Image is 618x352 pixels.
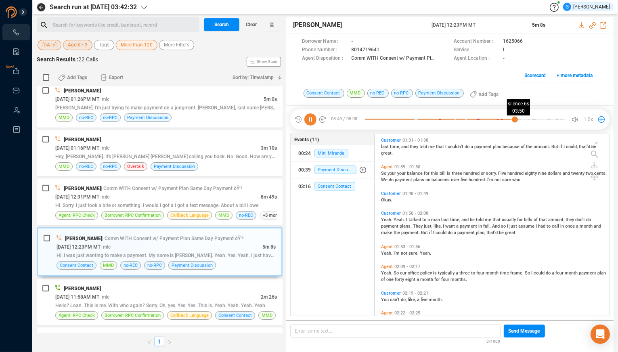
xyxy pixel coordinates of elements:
[429,230,433,235] span: if
[381,297,390,302] span: You
[517,217,524,222] span: for
[552,224,560,229] span: call
[261,294,277,300] span: 2m 26s
[262,244,276,250] span: 5m 8s
[524,217,534,222] span: bills
[347,89,365,98] span: MMD
[299,163,311,176] div: 00:39
[486,270,500,276] span: month
[293,20,342,30] span: [PERSON_NAME]
[401,251,409,256] span: not
[566,144,579,149] span: could,
[38,40,61,50] button: [DATE]
[116,40,157,50] button: More than 120
[483,224,492,229] span: full.
[42,40,57,50] span: [DATE]
[434,277,441,282] span: for
[580,224,594,229] span: month
[55,203,258,208] span: Hi. Sorry. I just took a bite or something. I would I got a I got a text message. About a bill I owe
[124,262,138,269] span: no-REC
[454,54,499,63] span: Agent Location :
[492,224,501,229] span: And
[50,2,137,12] span: Search run at [DATE] 03:42:32
[247,57,281,67] button: Show Stats
[421,230,429,235] span: But
[302,46,348,54] span: Phone Number :
[536,224,538,229] span: I
[557,69,593,82] span: + more metadata
[394,217,406,222] span: Yeah.
[548,217,566,222] span: amount,
[291,145,374,161] button: 00:24Mini Miranda
[59,163,69,170] span: MMD
[291,162,374,178] button: 00:39Payment Discussion
[407,171,424,176] span: balance
[456,270,459,276] span: a
[314,166,356,174] span: Payment Discussion
[565,270,579,276] span: month
[302,38,348,46] span: Borrower Name :
[461,217,470,222] span: and
[37,279,283,325] div: [PERSON_NAME][DATE] 11:58AM MT| mlc2m 26sHello? Loan. This is me. With who again? Sorry. Oh, yes....
[37,56,78,63] span: Search Results :
[434,224,443,229] span: like,
[424,224,434,229] span: just,
[37,227,283,277] div: [PERSON_NAME]| Comm WITH Consent w/ Payment Plan Same Day Payment ðŸ’²[DATE] 12:23PM MT| mlc5m 8s...
[381,251,394,256] span: Yeah.
[233,71,274,84] span: Sort by: Timestamp
[575,217,586,222] span: don't
[413,224,424,229] span: They
[55,194,99,200] span: [DATE] 12:31PM MT
[299,147,311,160] div: 00:24
[121,40,153,50] span: More than 120
[401,144,410,149] span: and
[67,71,87,84] span: Add Tags
[594,224,601,229] span: and
[147,262,162,269] span: no-RPC
[525,171,538,176] span: eighty
[65,236,102,241] span: [PERSON_NAME]
[456,224,460,229] span: a
[367,89,389,98] span: no-REC
[492,217,502,222] span: that
[381,224,400,229] span: payment
[401,230,421,235] span: payment.
[494,177,502,182] span: not
[486,230,499,235] span: that'd
[579,270,597,276] span: payment
[395,277,405,282] span: forty
[260,211,283,220] span: +5 more
[127,114,168,122] span: Payment Discussion
[381,171,388,176] span: So
[476,217,485,222] span: told
[218,312,252,319] span: Consent Contact
[246,18,257,31] span: Clear
[63,40,92,50] button: Agent • 3
[499,230,505,235] span: be
[401,297,408,302] span: do,
[79,114,93,122] span: no-REC
[12,67,20,75] a: New!
[564,144,566,149] span: I
[55,104,350,111] span: [PERSON_NAME], I'm just trying to make payment on a judgment. [PERSON_NAME], last name [PERSON_NA...
[576,224,580,229] span: a
[415,89,464,98] span: Payment Discussion
[218,212,229,219] span: MMD
[507,171,525,176] span: hundred
[493,144,503,149] span: plan
[59,212,95,219] span: Agent: RPC Check
[454,230,457,235] span: a
[78,56,98,63] span: 22 Calls
[518,224,536,229] span: assume
[425,177,432,182] span: on
[394,230,401,235] span: the
[503,46,504,54] span: I
[445,144,448,149] span: I
[60,262,93,269] span: Consent Contact
[538,224,547,229] span: had
[154,163,195,170] span: Payment Discussion
[386,277,395,282] span: one
[428,144,436,149] span: me
[487,177,494,182] span: I'm
[2,44,30,60] li: Smart Reports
